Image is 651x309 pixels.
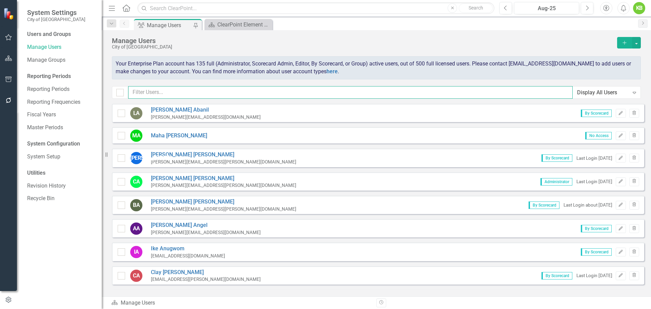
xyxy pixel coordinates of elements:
a: ClearPoint Element Definitions [206,20,271,29]
span: Administrator [540,178,572,186]
small: City of [GEOGRAPHIC_DATA] [27,17,85,22]
div: Utilities [27,169,95,177]
div: Manage Users [111,299,371,307]
span: By Scorecard [581,225,612,232]
a: System Setup [27,153,95,161]
a: Reporting Frequencies [27,98,95,106]
div: [PERSON_NAME][EMAIL_ADDRESS][PERSON_NAME][DOMAIN_NAME] [151,159,296,165]
div: [EMAIL_ADDRESS][PERSON_NAME][DOMAIN_NAME] [151,276,261,283]
div: System Configuration [27,140,95,148]
a: Revision History [27,182,95,190]
div: AA [130,223,142,235]
a: here [327,68,338,75]
a: [PERSON_NAME] [PERSON_NAME] [151,151,296,159]
span: Your Enterprise Plan account has 135 full (Administrator, Scorecard Admin, Editor, By Scorecard, ... [116,60,631,75]
div: CA [130,270,142,282]
div: Last Login [DATE] [576,272,612,279]
div: ClearPoint Element Definitions [217,20,271,29]
span: Search [469,5,483,11]
button: Aug-25 [514,2,579,14]
div: Last Login [DATE] [576,155,612,161]
div: Reporting Periods [27,73,95,80]
span: By Scorecard [541,154,572,162]
div: [PERSON_NAME][EMAIL_ADDRESS][DOMAIN_NAME] [151,229,261,236]
a: Master Periods [27,124,95,132]
span: By Scorecard [581,110,612,117]
div: CA [130,176,142,188]
div: [PERSON_NAME][EMAIL_ADDRESS][PERSON_NAME][DOMAIN_NAME] [151,206,296,212]
a: Ike Anugwom [151,245,225,253]
span: System Settings [27,8,85,17]
span: By Scorecard [529,201,559,209]
a: Manage Users [27,43,95,51]
div: BA [130,199,142,211]
div: Aug-25 [516,4,577,13]
input: Search ClearPoint... [137,2,494,14]
a: Maha [PERSON_NAME] [151,132,207,140]
a: Recycle Bin [27,195,95,202]
a: Manage Groups [27,56,95,64]
div: [EMAIL_ADDRESS][DOMAIN_NAME] [151,253,225,259]
button: Search [459,3,493,13]
a: [PERSON_NAME] Abanil [151,106,261,114]
div: Manage Users [147,21,192,30]
div: Manage Users [112,37,614,44]
a: [PERSON_NAME] [PERSON_NAME] [151,175,296,182]
div: [PERSON_NAME][EMAIL_ADDRESS][PERSON_NAME][DOMAIN_NAME] [151,182,296,189]
a: Clay [PERSON_NAME] [151,269,261,276]
button: KB [633,2,645,14]
div: Last Login about [DATE] [564,202,612,208]
span: By Scorecard [541,272,572,279]
div: LA [130,107,142,119]
div: [PERSON_NAME][EMAIL_ADDRESS][DOMAIN_NAME] [151,114,261,120]
img: ClearPoint Strategy [3,7,16,20]
span: By Scorecard [581,248,612,256]
a: [PERSON_NAME] Angel [151,221,261,229]
div: Last Login [DATE] [576,178,612,185]
div: IA [130,246,142,258]
input: Filter Users... [128,86,573,99]
span: No Access [585,132,612,139]
a: Reporting Periods [27,85,95,93]
a: [PERSON_NAME] [PERSON_NAME] [151,198,296,206]
div: City of [GEOGRAPHIC_DATA] [112,44,614,50]
div: Display All Users [577,89,629,96]
div: Users and Groups [27,31,95,38]
a: Fiscal Years [27,111,95,119]
div: [PERSON_NAME] [130,152,142,164]
div: MA [130,130,142,142]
